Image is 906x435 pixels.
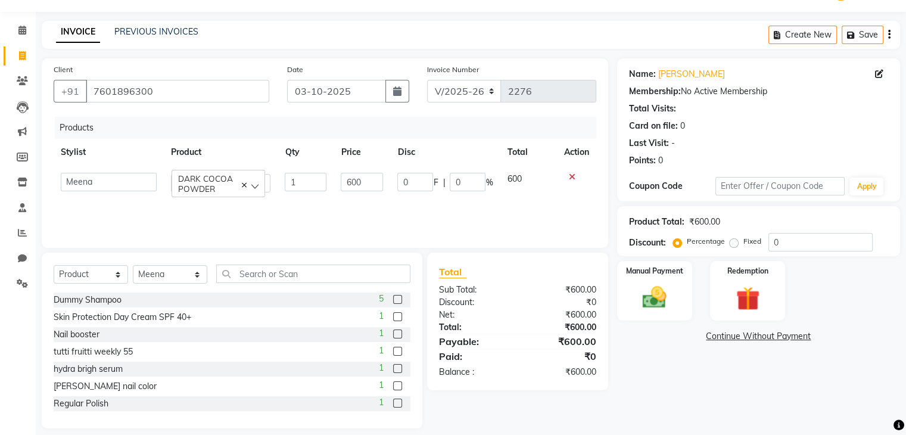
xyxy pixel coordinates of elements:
div: ₹600.00 [518,334,605,349]
span: | [443,176,445,189]
span: 1 [379,396,384,409]
div: ₹600.00 [518,321,605,334]
div: ₹600.00 [518,284,605,296]
span: 1 [379,344,384,357]
div: Payable: [430,334,518,349]
button: Apply [849,178,883,195]
label: Percentage [687,236,725,247]
button: +91 [54,80,87,102]
div: 0 [680,120,685,132]
div: No Active Membership [629,85,888,98]
div: hydra brigh serum [54,363,123,375]
th: Product [164,139,278,166]
th: Price [334,139,390,166]
label: Invoice Number [427,64,479,75]
div: Products [55,117,605,139]
th: Total [500,139,556,166]
span: DARK COCOA POWDER [178,173,233,194]
th: Qty [278,139,334,166]
div: ₹600.00 [689,216,720,228]
a: INVOICE [56,21,100,43]
div: Paid: [430,349,518,363]
div: Skin Protection Day Cream SPF 40+ [54,311,191,324]
span: F [433,176,438,189]
div: Sub Total: [430,284,518,296]
div: tutti fruitti weekly 55 [54,346,133,358]
a: Continue Without Payment [619,330,898,343]
div: Net: [430,309,518,321]
label: Manual Payment [626,266,683,276]
div: 0 [658,154,663,167]
img: _gift.svg [728,284,767,313]
div: ₹0 [518,296,605,309]
div: Regular Polish [54,397,108,410]
div: ₹600.00 [518,366,605,378]
span: 1 [379,310,384,322]
a: PREVIOUS INVOICES [114,26,198,37]
span: 1 [379,379,384,392]
label: Client [54,64,73,75]
div: ₹0 [518,349,605,363]
div: Coupon Code [629,180,715,192]
div: Balance : [430,366,518,378]
div: Last Visit: [629,137,669,150]
th: Disc [390,139,500,166]
span: 1 [379,362,384,374]
label: Fixed [743,236,761,247]
div: ₹600.00 [518,309,605,321]
span: Total [439,266,466,278]
div: Name: [629,68,656,80]
th: Action [557,139,596,166]
img: _cash.svg [635,284,674,311]
div: Dummy Shampoo [54,294,122,306]
input: Search or Scan [216,265,410,283]
span: % [485,176,493,189]
span: 1 [379,327,384,340]
button: Save [842,26,883,44]
div: Points: [629,154,656,167]
th: Stylist [54,139,164,166]
div: - [671,137,675,150]
div: [PERSON_NAME] nail color [54,380,157,393]
span: 5 [379,293,384,305]
div: Membership: [629,85,681,98]
div: Total Visits: [629,102,676,115]
div: Card on file: [629,120,678,132]
div: Discount: [629,237,666,249]
div: Total: [430,321,518,334]
input: Search by Name/Mobile/Email/Code [86,80,269,102]
input: Enter Offer / Coupon Code [715,177,845,195]
div: Product Total: [629,216,684,228]
a: [PERSON_NAME] [658,68,725,80]
button: Create New [768,26,837,44]
span: 600 [507,173,521,184]
label: Redemption [727,266,768,276]
div: Nail booster [54,328,99,341]
label: Date [287,64,303,75]
div: Discount: [430,296,518,309]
